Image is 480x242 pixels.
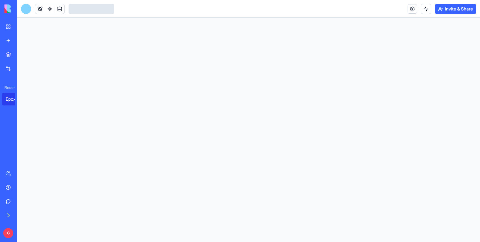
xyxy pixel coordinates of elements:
span: G [3,228,13,238]
div: EpoxyPro CRM [6,96,23,102]
button: Invite & Share [435,4,476,14]
img: logo [4,4,44,13]
a: EpoxyPro CRM [2,93,27,105]
span: Recent [2,85,15,90]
